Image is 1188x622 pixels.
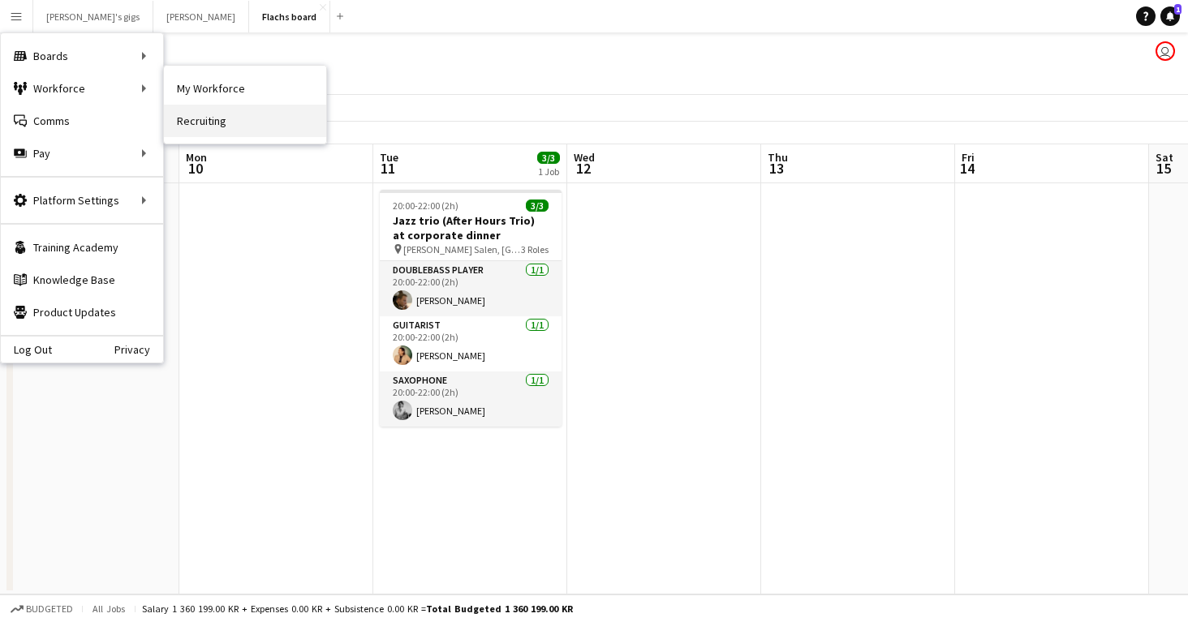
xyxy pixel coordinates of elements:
span: 15 [1153,159,1173,178]
h3: Jazz trio (After Hours Trio) at corporate dinner [380,213,562,242]
div: Boards [1,40,163,72]
div: Pay [1,137,163,169]
div: Platform Settings [1,184,163,217]
span: [PERSON_NAME] Salen, [GEOGRAPHIC_DATA], [STREET_ADDRESS] [403,243,521,255]
span: 12 [571,159,595,178]
span: Tue [380,150,398,165]
a: Knowledge Base [1,264,163,296]
span: Total Budgeted 1 360 199.00 KR [426,603,573,615]
a: Comms [1,105,163,137]
span: All jobs [89,603,128,615]
span: 3 Roles [521,243,549,255]
a: Privacy [114,343,163,356]
button: [PERSON_NAME] [153,1,249,32]
div: Workforce [1,72,163,105]
span: Wed [574,150,595,165]
span: Sat [1156,150,1173,165]
a: Training Academy [1,231,163,264]
span: 3/3 [526,199,549,212]
span: 3/3 [537,152,560,164]
span: 11 [377,159,398,178]
span: Budgeted [26,603,73,615]
span: 20:00-22:00 (2h) [393,199,458,212]
a: 1 [1160,6,1180,26]
div: 1 Job [538,165,559,178]
button: Flachs board [249,1,330,32]
app-job-card: 20:00-22:00 (2h)3/3Jazz trio (After Hours Trio) at corporate dinner [PERSON_NAME] Salen, [GEOGRAP... [380,190,562,427]
div: Salary 1 360 199.00 KR + Expenses 0.00 KR + Subsistence 0.00 KR = [142,603,573,615]
span: Mon [186,150,207,165]
app-card-role: Guitarist1/120:00-22:00 (2h)[PERSON_NAME] [380,316,562,371]
span: Fri [962,150,975,165]
span: 14 [959,159,975,178]
a: Log Out [1,343,52,356]
app-card-role: Saxophone1/120:00-22:00 (2h)[PERSON_NAME] [380,371,562,427]
a: Recruiting [164,105,326,137]
span: 1 [1174,4,1182,15]
a: My Workforce [164,72,326,105]
app-card-role: Doublebass Player1/120:00-22:00 (2h)[PERSON_NAME] [380,261,562,316]
button: Budgeted [8,600,75,618]
span: 10 [183,159,207,178]
span: 13 [765,159,788,178]
button: [PERSON_NAME]'s gigs [33,1,153,32]
a: Product Updates [1,296,163,328]
app-user-avatar: Asger Søgaard Hajslund [1156,41,1175,61]
span: Thu [768,150,788,165]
